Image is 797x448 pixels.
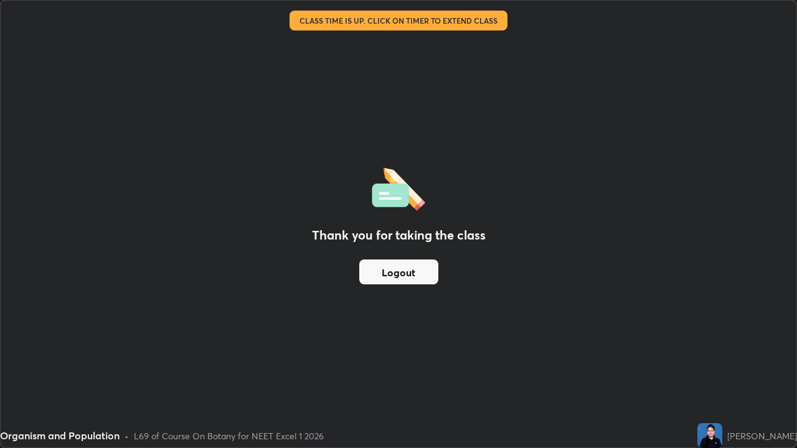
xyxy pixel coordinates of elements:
[697,423,722,448] img: 4d3b81c1e5a54ce0b94c80421dbc5182.jpg
[312,226,486,245] h2: Thank you for taking the class
[727,429,797,442] div: [PERSON_NAME]
[134,429,324,442] div: L69 of Course On Botany for NEET Excel 1 2026
[359,259,438,284] button: Logout
[372,164,425,211] img: offlineFeedback.1438e8b3.svg
[125,429,129,442] div: •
